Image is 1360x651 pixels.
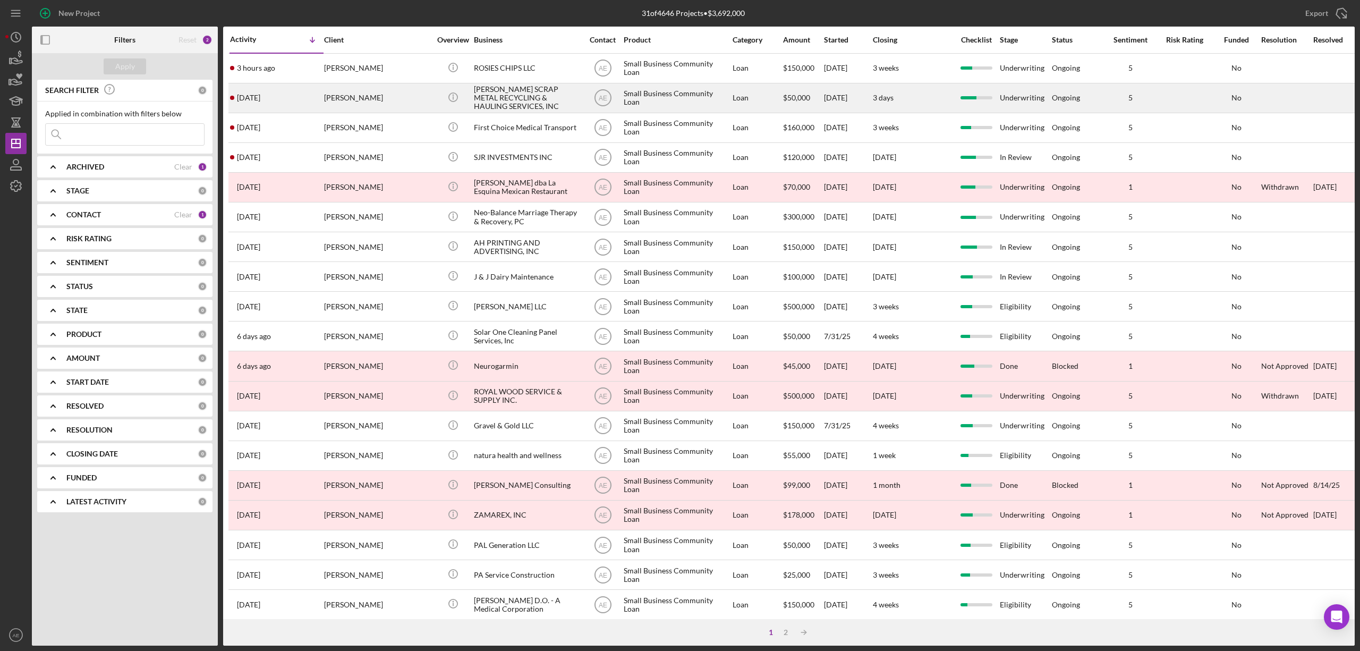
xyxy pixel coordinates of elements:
[474,501,580,529] div: ZAMAREX, INC
[598,273,607,281] text: AE
[624,501,730,529] div: Small Business Community Loan
[324,54,430,82] div: [PERSON_NAME]
[1104,273,1157,281] div: 5
[1212,64,1260,72] div: No
[1000,322,1051,350] div: Eligibility
[1000,114,1051,142] div: Underwriting
[1000,352,1051,380] div: Done
[783,36,823,44] div: Amount
[873,212,896,221] time: [DATE]
[783,143,823,172] div: $120,000
[783,54,823,82] div: $150,000
[624,471,730,500] div: Small Business Community Loan
[45,86,99,95] b: SEARCH FILTER
[624,322,730,350] div: Small Business Community Loan
[202,35,212,45] div: 2
[1000,531,1051,559] div: Eligibility
[824,84,872,112] div: [DATE]
[198,258,207,267] div: 0
[1000,501,1051,529] div: Underwriting
[783,561,823,589] div: $25,000
[474,263,580,291] div: J & J Dairy Maintenance
[66,210,101,219] b: CONTACT
[58,3,100,24] div: New Project
[198,377,207,387] div: 0
[474,233,580,261] div: AH PRINTING AND ADVERTISING, INC
[824,173,872,201] div: [DATE]
[114,36,135,44] b: Filters
[1052,302,1080,311] div: Ongoing
[324,173,430,201] div: [PERSON_NAME]
[624,561,730,589] div: Small Business Community Loan
[237,511,260,519] time: 2025-08-08 05:07
[174,210,192,219] div: Clear
[1104,153,1157,162] div: 5
[733,54,782,82] div: Loan
[237,481,260,489] time: 2025-08-09 18:38
[198,353,207,363] div: 0
[733,322,782,350] div: Loan
[1261,362,1308,370] div: Not Approved
[824,143,872,172] div: [DATE]
[624,114,730,142] div: Small Business Community Loan
[237,451,260,460] time: 2025-08-10 03:29
[873,153,896,162] time: [DATE]
[1212,481,1260,489] div: No
[598,452,607,460] text: AE
[598,243,607,251] text: AE
[474,382,580,410] div: ROYAL WOOD SERVICE & SUPPLY INC.
[237,302,260,311] time: 2025-08-13 18:15
[237,273,260,281] time: 2025-08-13 19:43
[474,114,580,142] div: First Choice Medical Transport
[324,501,430,529] div: [PERSON_NAME]
[1104,332,1157,341] div: 5
[115,58,135,74] div: Apply
[474,203,580,231] div: Neo-Balance Marriage Therapy & Recovery, PC
[324,382,430,410] div: [PERSON_NAME]
[783,352,823,380] div: $45,000
[1212,213,1260,221] div: No
[66,497,126,506] b: LATEST ACTIVITY
[624,531,730,559] div: Small Business Community Loan
[1000,143,1051,172] div: In Review
[873,361,896,370] time: [DATE]
[66,378,109,386] b: START DATE
[624,173,730,201] div: Small Business Community Loan
[198,210,207,219] div: 1
[733,263,782,291] div: Loan
[66,330,101,339] b: PRODUCT
[824,442,872,470] div: [DATE]
[1261,392,1299,400] div: Withdrawn
[733,84,782,112] div: Loan
[824,54,872,82] div: [DATE]
[1212,362,1260,370] div: No
[237,332,271,341] time: 2025-08-12 18:40
[66,354,100,362] b: AMOUNT
[783,173,823,201] div: $70,000
[873,480,900,489] time: 1 month
[598,154,607,162] text: AE
[1000,36,1051,44] div: Stage
[1052,153,1080,162] div: Ongoing
[824,531,872,559] div: [DATE]
[324,352,430,380] div: [PERSON_NAME]
[624,442,730,470] div: Small Business Community Loan
[324,233,430,261] div: [PERSON_NAME]
[873,332,899,341] time: 4 weeks
[237,213,260,221] time: 2025-08-14 22:24
[824,501,872,529] div: [DATE]
[783,531,823,559] div: $50,000
[1000,84,1051,112] div: Underwriting
[237,123,260,132] time: 2025-08-15 03:42
[1104,511,1157,519] div: 1
[1052,511,1080,519] div: Ongoing
[873,421,899,430] time: 4 weeks
[1212,183,1260,191] div: No
[624,84,730,112] div: Small Business Community Loan
[66,163,104,171] b: ARCHIVED
[1261,183,1299,191] div: Withdrawn
[1052,481,1078,489] div: Blocked
[1212,153,1260,162] div: No
[474,471,580,500] div: [PERSON_NAME] Consulting
[1104,392,1157,400] div: 5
